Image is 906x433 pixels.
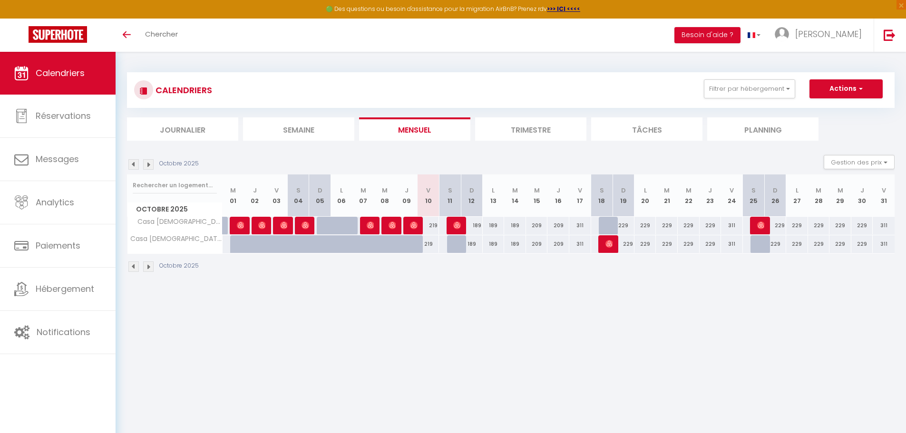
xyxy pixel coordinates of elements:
div: 189 [504,217,526,234]
th: 23 [700,174,721,217]
th: 31 [873,174,895,217]
abbr: V [730,186,734,195]
a: Chercher [138,19,185,52]
div: 229 [851,217,873,234]
abbr: S [600,186,604,195]
div: 229 [700,217,721,234]
span: [PERSON_NAME] [389,216,396,234]
div: 229 [678,217,700,234]
span: [PERSON_NAME] [237,216,244,234]
abbr: D [773,186,778,195]
div: 229 [634,235,656,253]
span: [PERSON_NAME] [410,216,417,234]
div: 229 [829,235,851,253]
span: Casa [DEMOGRAPHIC_DATA]ïWA [129,217,224,227]
div: 209 [526,235,548,253]
div: 229 [764,235,786,253]
abbr: M [230,186,236,195]
button: Besoin d'aide ? [674,27,740,43]
th: 22 [678,174,700,217]
img: ... [775,27,789,41]
th: 14 [504,174,526,217]
th: 13 [483,174,505,217]
button: Filtrer par hébergement [704,79,795,98]
span: [PERSON_NAME] [453,216,460,234]
span: [PERSON_NAME] [302,216,309,234]
span: Calendriers [36,67,85,79]
abbr: M [664,186,670,195]
div: 311 [873,235,895,253]
th: 10 [418,174,439,217]
span: Notifications [37,326,90,338]
abbr: M [534,186,540,195]
th: 08 [374,174,396,217]
abbr: D [621,186,626,195]
th: 03 [266,174,288,217]
th: 05 [309,174,331,217]
div: 229 [786,217,808,234]
span: Messages [36,153,79,165]
span: Analytics [36,196,74,208]
abbr: J [708,186,712,195]
div: 229 [764,217,786,234]
div: 229 [786,235,808,253]
div: 311 [569,217,591,234]
span: [PERSON_NAME] [258,216,265,234]
li: Planning [707,117,818,141]
abbr: D [318,186,322,195]
abbr: S [751,186,756,195]
th: 29 [829,174,851,217]
abbr: J [253,186,257,195]
h3: CALENDRIERS [153,79,212,101]
img: Super Booking [29,26,87,43]
div: 189 [461,217,483,234]
abbr: M [360,186,366,195]
th: 28 [808,174,830,217]
th: 21 [656,174,678,217]
div: 229 [678,235,700,253]
div: 219 [418,235,439,253]
span: Hébergement [36,283,94,295]
div: 229 [808,235,830,253]
th: 26 [764,174,786,217]
abbr: S [448,186,452,195]
abbr: M [382,186,388,195]
th: 19 [613,174,634,217]
span: Octobre 2025 [127,202,222,216]
th: 11 [439,174,461,217]
li: Tâches [591,117,702,141]
abbr: V [578,186,582,195]
li: Mensuel [359,117,470,141]
div: 209 [547,217,569,234]
div: 219 [418,217,439,234]
span: Chercher [145,29,178,39]
div: 209 [526,217,548,234]
div: 189 [483,217,505,234]
abbr: J [556,186,560,195]
th: 20 [634,174,656,217]
div: 209 [547,235,569,253]
li: Trimestre [475,117,586,141]
div: 311 [721,235,743,253]
div: 229 [851,235,873,253]
div: 311 [569,235,591,253]
a: ... [PERSON_NAME] [768,19,874,52]
div: 229 [700,235,721,253]
img: logout [884,29,896,41]
div: 229 [656,217,678,234]
abbr: J [405,186,409,195]
div: 229 [613,235,634,253]
div: 229 [808,217,830,234]
th: 04 [287,174,309,217]
th: 16 [547,174,569,217]
abbr: L [492,186,495,195]
div: 311 [873,217,895,234]
input: Rechercher un logement... [133,177,217,194]
th: 27 [786,174,808,217]
th: 17 [569,174,591,217]
a: >>> ICI <<<< [547,5,580,13]
th: 12 [461,174,483,217]
abbr: D [469,186,474,195]
abbr: V [274,186,279,195]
